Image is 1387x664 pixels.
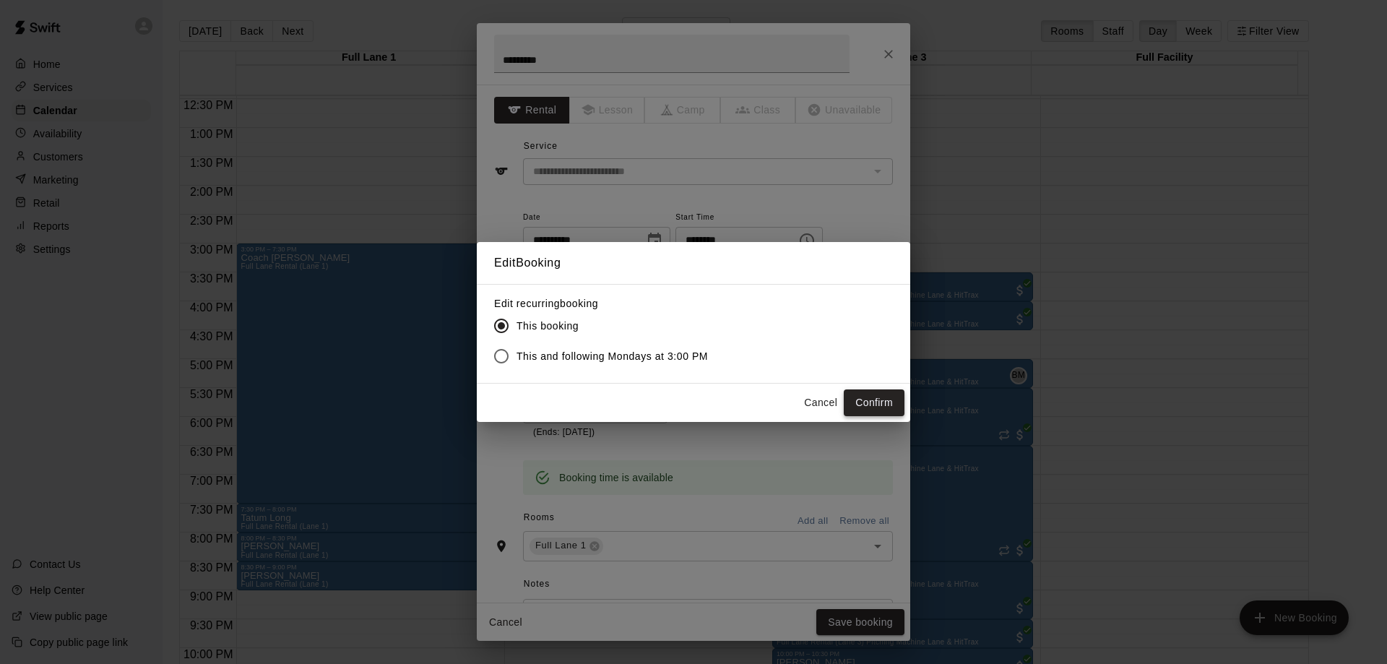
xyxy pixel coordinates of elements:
label: Edit recurring booking [494,296,720,311]
button: Confirm [844,389,904,416]
span: This booking [517,319,579,334]
button: Cancel [798,389,844,416]
span: This and following Mondays at 3:00 PM [517,349,708,364]
h2: Edit Booking [477,242,910,284]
